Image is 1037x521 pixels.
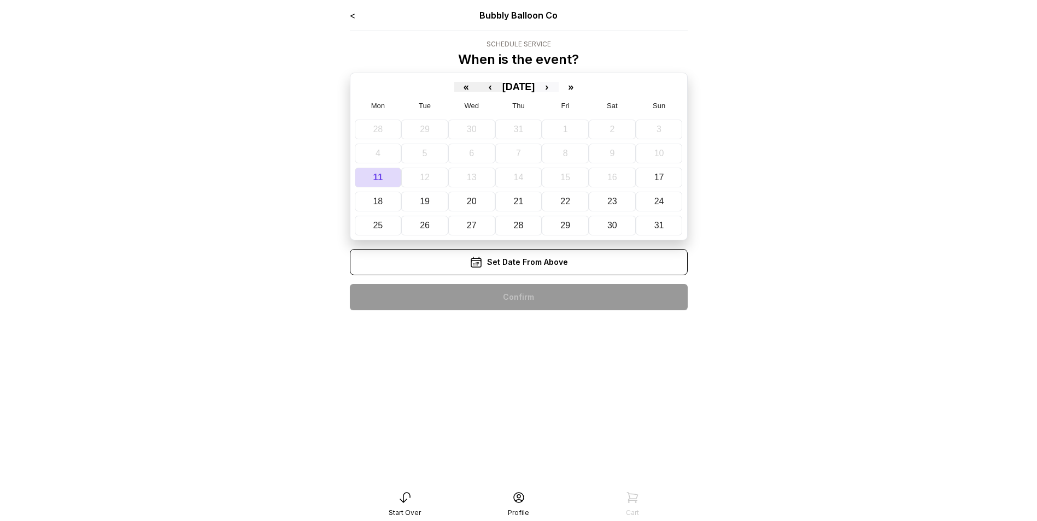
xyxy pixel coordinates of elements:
button: July 29, 2025 [401,120,448,139]
abbr: August 2, 2025 [610,125,614,134]
abbr: August 12, 2025 [420,173,430,182]
abbr: August 27, 2025 [467,221,477,230]
button: August 10, 2025 [636,144,683,163]
button: August 3, 2025 [636,120,683,139]
abbr: August 26, 2025 [420,221,430,230]
abbr: July 29, 2025 [420,125,430,134]
button: August 2, 2025 [589,120,636,139]
button: August 25, 2025 [355,216,402,235]
button: August 24, 2025 [636,192,683,211]
abbr: August 24, 2025 [654,197,664,206]
button: › [535,82,559,92]
div: Set Date From Above [350,249,688,275]
abbr: August 13, 2025 [467,173,477,182]
abbr: August 16, 2025 [607,173,617,182]
abbr: August 30, 2025 [607,221,617,230]
abbr: August 19, 2025 [420,197,430,206]
abbr: Sunday [653,102,665,110]
button: August 22, 2025 [542,192,589,211]
button: August 20, 2025 [448,192,495,211]
abbr: August 1, 2025 [563,125,568,134]
button: August 8, 2025 [542,144,589,163]
button: ‹ [478,82,502,92]
abbr: August 22, 2025 [560,197,570,206]
abbr: Thursday [512,102,524,110]
abbr: July 30, 2025 [467,125,477,134]
button: August 12, 2025 [401,168,448,187]
abbr: Friday [561,102,570,110]
button: August 21, 2025 [495,192,542,211]
button: « [454,82,478,92]
button: August 18, 2025 [355,192,402,211]
abbr: August 21, 2025 [514,197,524,206]
abbr: August 17, 2025 [654,173,664,182]
abbr: August 20, 2025 [467,197,477,206]
button: August 6, 2025 [448,144,495,163]
button: August 17, 2025 [636,168,683,187]
div: Start Over [389,508,421,517]
span: [DATE] [502,81,535,92]
button: July 30, 2025 [448,120,495,139]
button: » [559,82,583,92]
button: August 31, 2025 [636,216,683,235]
abbr: August 18, 2025 [373,197,383,206]
abbr: August 14, 2025 [514,173,524,182]
abbr: August 6, 2025 [469,149,474,158]
button: August 7, 2025 [495,144,542,163]
abbr: August 3, 2025 [657,125,661,134]
button: August 16, 2025 [589,168,636,187]
abbr: August 9, 2025 [610,149,614,158]
button: August 28, 2025 [495,216,542,235]
abbr: Wednesday [465,102,479,110]
abbr: August 25, 2025 [373,221,383,230]
div: Schedule Service [458,40,579,49]
abbr: August 4, 2025 [376,149,380,158]
button: August 9, 2025 [589,144,636,163]
button: August 23, 2025 [589,192,636,211]
button: August 29, 2025 [542,216,589,235]
div: Cart [626,508,639,517]
abbr: August 23, 2025 [607,197,617,206]
abbr: Monday [371,102,385,110]
abbr: July 28, 2025 [373,125,383,134]
div: Profile [508,508,529,517]
button: August 4, 2025 [355,144,402,163]
abbr: August 28, 2025 [514,221,524,230]
abbr: August 5, 2025 [423,149,427,158]
button: August 19, 2025 [401,192,448,211]
button: August 27, 2025 [448,216,495,235]
button: August 14, 2025 [495,168,542,187]
a: < [350,10,355,21]
button: August 11, 2025 [355,168,402,187]
abbr: August 8, 2025 [563,149,568,158]
abbr: August 31, 2025 [654,221,664,230]
abbr: August 15, 2025 [560,173,570,182]
button: [DATE] [502,82,535,92]
button: August 26, 2025 [401,216,448,235]
p: When is the event? [458,51,579,68]
button: August 30, 2025 [589,216,636,235]
button: August 13, 2025 [448,168,495,187]
abbr: Saturday [607,102,618,110]
abbr: August 29, 2025 [560,221,570,230]
abbr: August 11, 2025 [373,173,383,182]
abbr: Tuesday [419,102,431,110]
button: August 5, 2025 [401,144,448,163]
abbr: August 7, 2025 [516,149,521,158]
abbr: July 31, 2025 [514,125,524,134]
abbr: August 10, 2025 [654,149,664,158]
button: August 1, 2025 [542,120,589,139]
button: August 15, 2025 [542,168,589,187]
button: July 31, 2025 [495,120,542,139]
div: Bubbly Balloon Co [417,9,620,22]
button: July 28, 2025 [355,120,402,139]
